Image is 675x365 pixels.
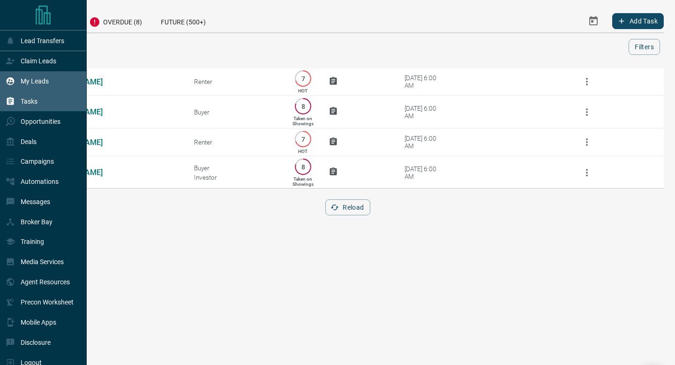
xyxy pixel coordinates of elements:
[298,149,307,154] p: HOT
[325,199,370,215] button: Reload
[80,9,151,32] div: Overdue (8)
[300,75,307,82] p: 7
[292,116,314,126] p: Taken on Showings
[629,39,660,55] button: Filters
[151,9,215,32] div: Future (500+)
[405,165,444,180] div: [DATE] 6:00 AM
[300,163,307,170] p: 8
[300,103,307,110] p: 8
[194,138,277,146] div: Renter
[194,78,277,85] div: Renter
[612,13,664,29] button: Add Task
[582,10,605,32] button: Select Date Range
[194,174,277,181] div: Investor
[405,105,444,120] div: [DATE] 6:00 AM
[300,136,307,143] p: 7
[405,74,444,89] div: [DATE] 6:00 AM
[298,88,307,93] p: HOT
[405,135,444,150] div: [DATE] 6:00 AM
[292,176,314,187] p: Taken on Showings
[194,164,277,172] div: Buyer
[194,108,277,116] div: Buyer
